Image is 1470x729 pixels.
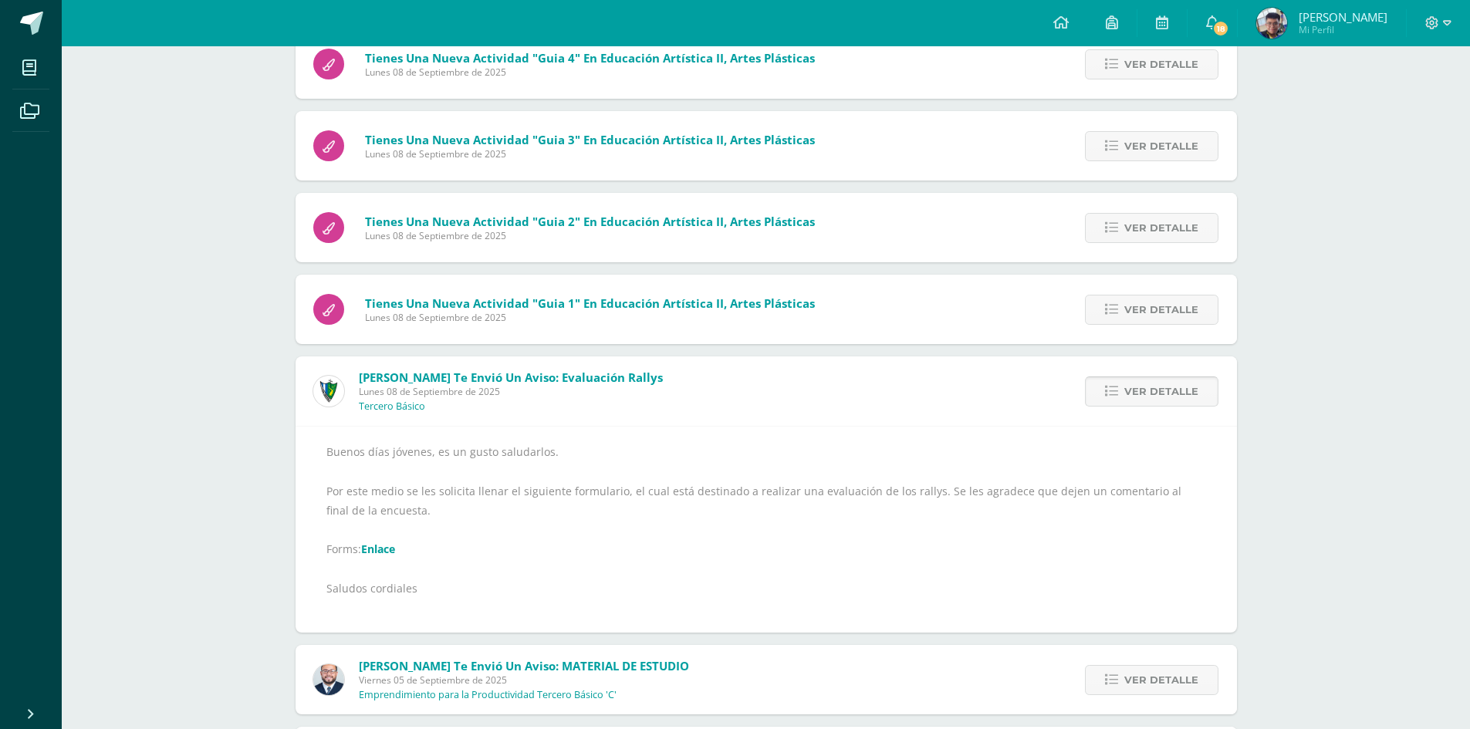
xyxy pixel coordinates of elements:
[359,658,689,673] span: [PERSON_NAME] te envió un aviso: MATERIAL DE ESTUDIO
[359,400,425,413] p: Tercero Básico
[359,689,617,701] p: Emprendimiento para la Productividad Tercero Básico 'C'
[1124,666,1198,694] span: Ver detalle
[365,147,815,160] span: Lunes 08 de Septiembre de 2025
[365,295,815,311] span: Tienes una nueva actividad "Guia 1" En Educación Artística II, Artes Plásticas
[1124,50,1198,79] span: Ver detalle
[1299,9,1387,25] span: [PERSON_NAME]
[365,66,815,79] span: Lunes 08 de Septiembre de 2025
[359,370,663,385] span: [PERSON_NAME] te envió un aviso: Evaluación Rallys
[1256,8,1287,39] img: 4372e3bae7a9ca9a4268c3d44d15e419.png
[359,673,689,687] span: Viernes 05 de Septiembre de 2025
[1124,377,1198,406] span: Ver detalle
[365,229,815,242] span: Lunes 08 de Septiembre de 2025
[313,376,344,407] img: 9f174a157161b4ddbe12118a61fed988.png
[313,664,344,695] img: eaa624bfc361f5d4e8a554d75d1a3cf6.png
[1124,214,1198,242] span: Ver detalle
[361,542,395,556] a: Enlace
[1124,295,1198,324] span: Ver detalle
[359,385,663,398] span: Lunes 08 de Septiembre de 2025
[365,311,815,324] span: Lunes 08 de Septiembre de 2025
[365,214,815,229] span: Tienes una nueva actividad "Guia 2" En Educación Artística II, Artes Plásticas
[1299,23,1387,36] span: Mi Perfil
[1212,20,1229,37] span: 18
[1124,132,1198,160] span: Ver detalle
[365,132,815,147] span: Tienes una nueva actividad "Guia 3" En Educación Artística II, Artes Plásticas
[365,50,815,66] span: Tienes una nueva actividad "Guia 4" En Educación Artística II, Artes Plásticas
[326,442,1206,617] div: Buenos días jóvenes, es un gusto saludarlos. Por este medio se les solicita llenar el siguiente f...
